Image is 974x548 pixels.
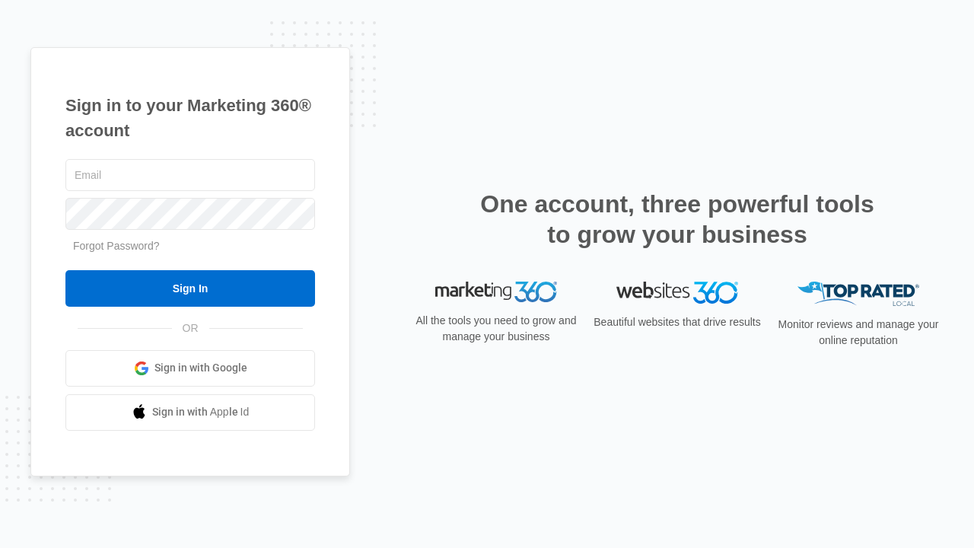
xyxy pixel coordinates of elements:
[65,270,315,307] input: Sign In
[172,320,209,336] span: OR
[73,240,160,252] a: Forgot Password?
[65,350,315,387] a: Sign in with Google
[616,282,738,304] img: Websites 360
[154,360,247,376] span: Sign in with Google
[476,189,879,250] h2: One account, three powerful tools to grow your business
[65,159,315,191] input: Email
[435,282,557,303] img: Marketing 360
[592,314,762,330] p: Beautiful websites that drive results
[797,282,919,307] img: Top Rated Local
[411,313,581,345] p: All the tools you need to grow and manage your business
[65,93,315,143] h1: Sign in to your Marketing 360® account
[773,317,944,349] p: Monitor reviews and manage your online reputation
[152,404,250,420] span: Sign in with Apple Id
[65,394,315,431] a: Sign in with Apple Id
